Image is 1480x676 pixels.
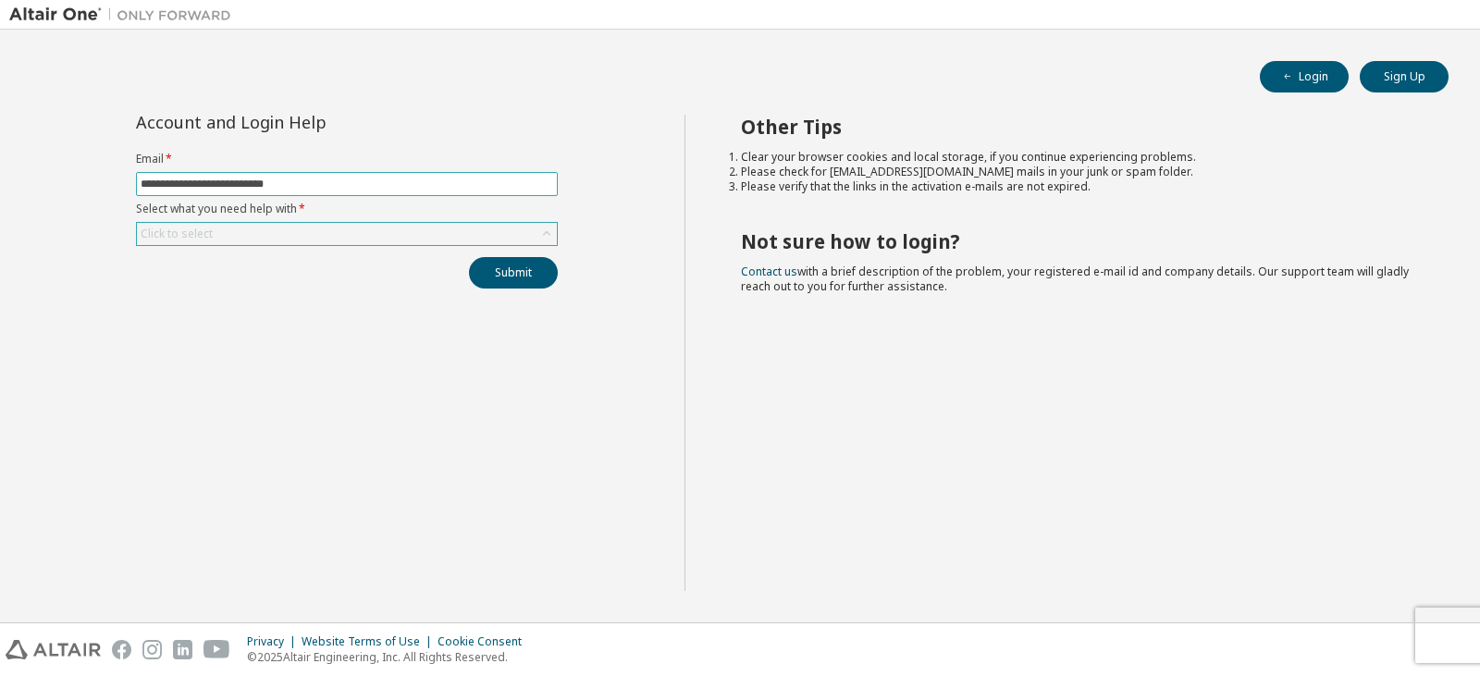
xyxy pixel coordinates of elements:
img: facebook.svg [112,640,131,659]
button: Submit [469,257,558,289]
img: Altair One [9,6,240,24]
img: linkedin.svg [173,640,192,659]
li: Please check for [EMAIL_ADDRESS][DOMAIN_NAME] mails in your junk or spam folder. [741,165,1416,179]
img: youtube.svg [203,640,230,659]
button: Login [1260,61,1349,92]
a: Contact us [741,264,797,279]
div: Website Terms of Use [302,634,438,649]
label: Select what you need help with [136,202,558,216]
span: with a brief description of the problem, your registered e-mail id and company details. Our suppo... [741,264,1409,294]
div: Click to select [137,223,557,245]
li: Clear your browser cookies and local storage, if you continue experiencing problems. [741,150,1416,165]
div: Cookie Consent [438,634,533,649]
h2: Other Tips [741,115,1416,139]
label: Email [136,152,558,166]
button: Sign Up [1360,61,1449,92]
li: Please verify that the links in the activation e-mails are not expired. [741,179,1416,194]
div: Privacy [247,634,302,649]
div: Account and Login Help [136,115,474,129]
img: altair_logo.svg [6,640,101,659]
img: instagram.svg [142,640,162,659]
div: Click to select [141,227,213,241]
h2: Not sure how to login? [741,229,1416,253]
p: © 2025 Altair Engineering, Inc. All Rights Reserved. [247,649,533,665]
